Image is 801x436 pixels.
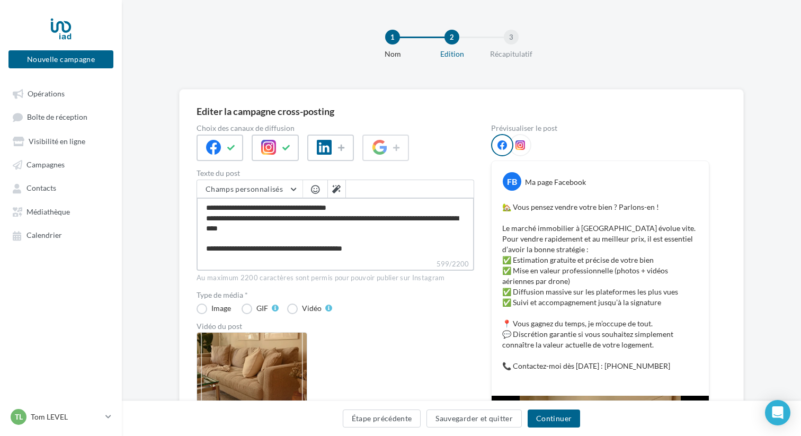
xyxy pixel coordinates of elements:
[359,49,426,59] div: Nom
[26,160,65,169] span: Campagnes
[28,89,65,98] span: Opérations
[765,400,790,425] div: Open Intercom Messenger
[6,178,115,197] a: Contacts
[197,124,474,132] label: Choix des canaux de diffusion
[26,231,62,240] span: Calendrier
[197,106,334,116] div: Editer la campagne cross-posting
[491,124,709,132] div: Prévisualiser le post
[502,202,698,382] p: 🏡 Vous pensez vendre votre bien ? Parlons-en ! Le marché immobilier à [GEOGRAPHIC_DATA] évolue vi...
[8,407,113,427] a: TL Tom LEVEL
[6,107,115,127] a: Boîte de réception
[6,155,115,174] a: Campagnes
[29,137,85,146] span: Visibilité en ligne
[27,113,87,122] span: Boîte de réception
[206,184,283,193] span: Champs personnalisés
[8,50,113,68] button: Nouvelle campagne
[197,170,474,177] label: Texte du post
[26,207,70,216] span: Médiathèque
[6,131,115,150] a: Visibilité en ligne
[477,49,545,59] div: Récapitulatif
[197,273,474,283] div: Au maximum 2200 caractères sont permis pour pouvoir publier sur Instagram
[6,202,115,221] a: Médiathèque
[197,323,474,330] div: Vidéo du post
[418,49,486,59] div: Edition
[444,30,459,45] div: 2
[6,225,115,244] a: Calendrier
[528,410,580,428] button: Continuer
[503,172,521,191] div: FB
[6,84,115,103] a: Opérations
[343,410,421,428] button: Étape précédente
[385,30,400,45] div: 1
[197,291,474,299] label: Type de média *
[525,177,586,188] div: Ma page Facebook
[26,184,56,193] span: Contacts
[302,305,322,312] div: Vidéo
[197,180,302,198] button: Champs personnalisés
[426,410,522,428] button: Sauvegarder et quitter
[31,412,101,422] p: Tom LEVEL
[211,305,231,312] div: Image
[256,305,268,312] div: GIF
[197,259,474,271] label: 599/2200
[504,30,519,45] div: 3
[15,412,23,422] span: TL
